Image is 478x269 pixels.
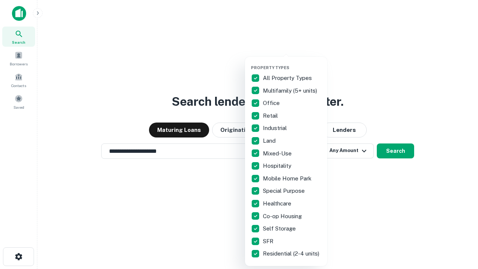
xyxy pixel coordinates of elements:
span: Property Types [251,65,289,70]
p: Healthcare [263,199,293,208]
p: Co-op Housing [263,212,303,221]
p: Industrial [263,124,288,133]
p: Land [263,136,277,145]
p: Self Storage [263,224,297,233]
p: Hospitality [263,161,293,170]
p: Special Purpose [263,186,306,195]
p: Office [263,99,281,108]
iframe: Chat Widget [441,209,478,245]
p: Mixed-Use [263,149,293,158]
p: Mobile Home Park [263,174,313,183]
p: All Property Types [263,74,313,83]
p: SFR [263,237,275,246]
p: Retail [263,111,279,120]
p: Multifamily (5+ units) [263,86,319,95]
p: Residential (2-4 units) [263,249,321,258]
